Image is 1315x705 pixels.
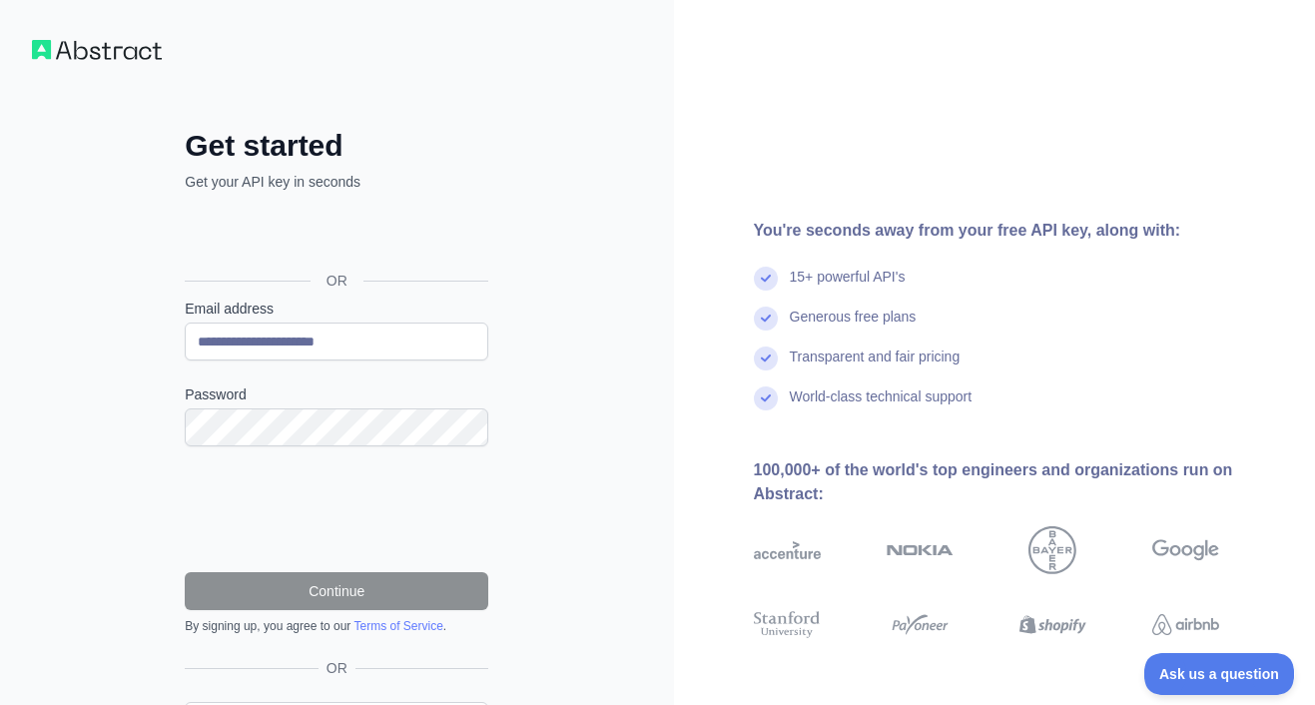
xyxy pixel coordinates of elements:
div: 100,000+ of the world's top engineers and organizations run on Abstract: [754,458,1284,506]
img: nokia [887,526,954,574]
span: OR [311,271,363,291]
img: shopify [1019,608,1086,642]
img: airbnb [1152,608,1219,642]
img: check mark [754,347,778,370]
div: You're seconds away from your free API key, along with: [754,219,1284,243]
label: Password [185,384,488,404]
div: 15+ powerful API's [790,267,906,307]
div: Generous free plans [790,307,917,347]
a: Terms of Service [353,619,442,633]
div: World-class technical support [790,386,973,426]
img: Workflow [32,40,162,60]
iframe: Sign in with Google Button [175,214,494,258]
img: accenture [754,526,821,574]
h2: Get started [185,128,488,164]
img: bayer [1028,526,1076,574]
p: Get your API key in seconds [185,172,488,192]
img: stanford university [754,608,821,642]
img: google [1152,526,1219,574]
img: payoneer [887,608,954,642]
iframe: reCAPTCHA [185,470,488,548]
img: check mark [754,267,778,291]
div: By signing up, you agree to our . [185,618,488,634]
span: OR [319,658,355,678]
iframe: Toggle Customer Support [1144,653,1295,695]
img: check mark [754,386,778,410]
div: Transparent and fair pricing [790,347,961,386]
button: Continue [185,572,488,610]
img: check mark [754,307,778,331]
label: Email address [185,299,488,319]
